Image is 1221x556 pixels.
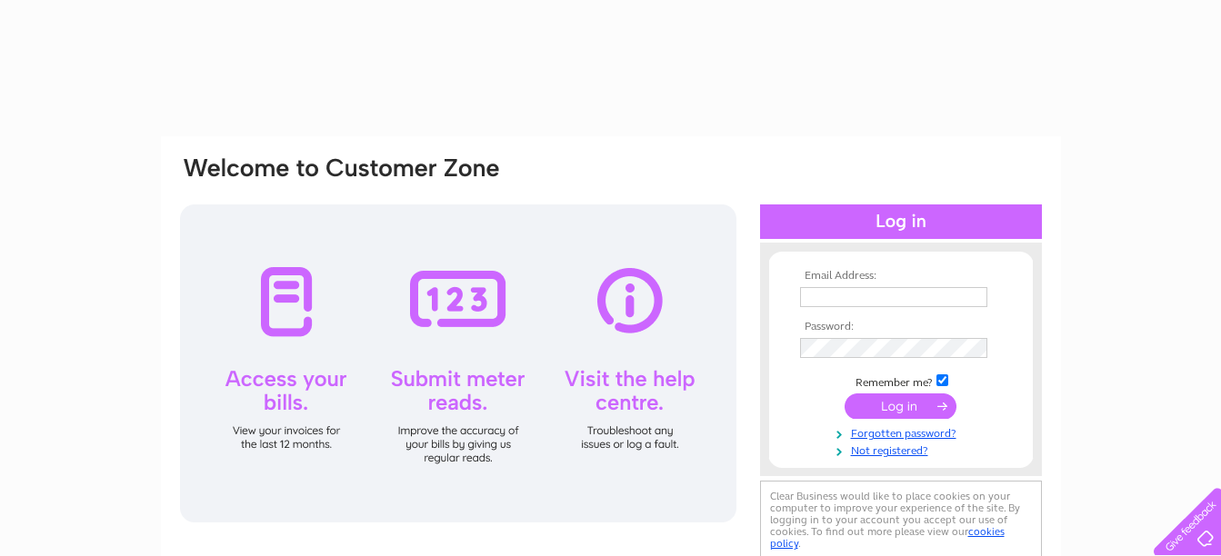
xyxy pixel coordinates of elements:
[796,321,1006,333] th: Password:
[796,372,1006,390] td: Remember me?
[800,441,1006,458] a: Not registered?
[770,525,1005,550] a: cookies policy
[845,393,956,419] input: Submit
[800,423,1006,441] a: Forgotten password?
[796,270,1006,283] th: Email Address:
